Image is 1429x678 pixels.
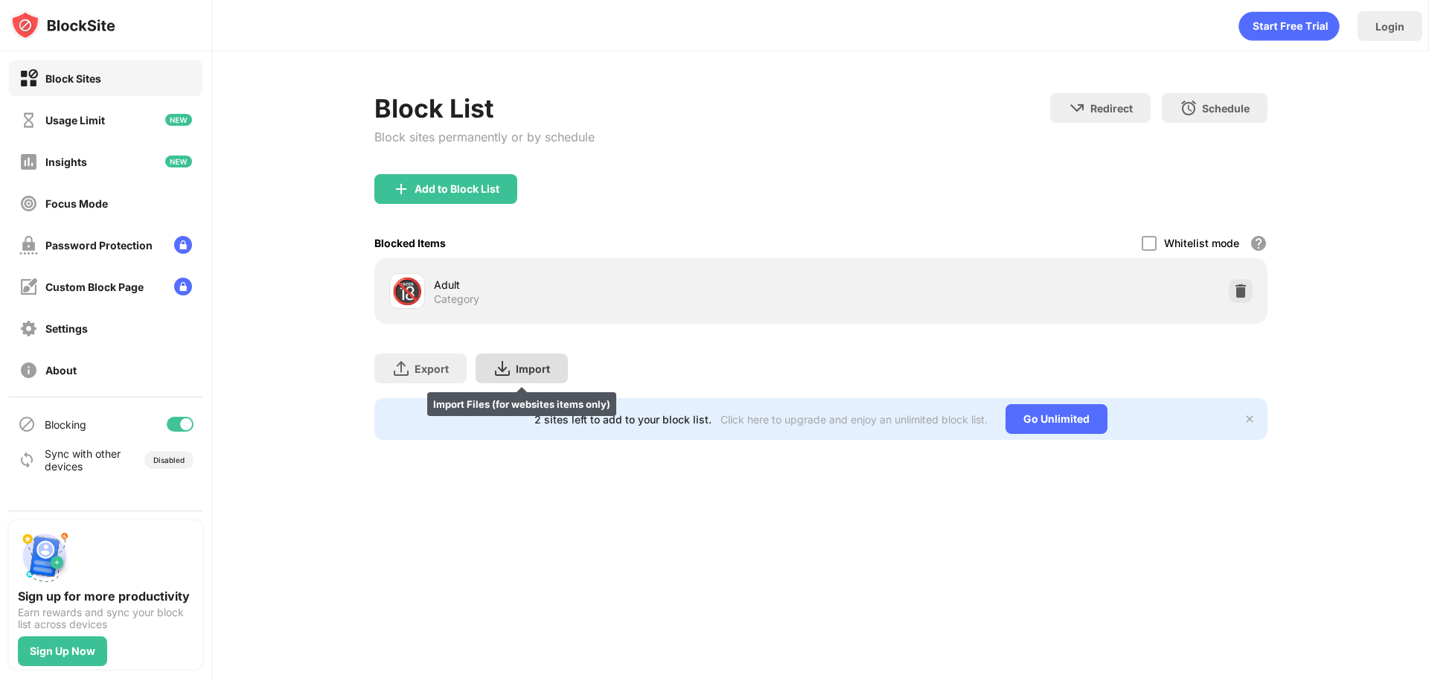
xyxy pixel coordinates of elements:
[374,129,595,144] div: Block sites permanently or by schedule
[10,10,115,40] img: logo-blocksite.svg
[1238,11,1340,41] div: animation
[19,153,38,171] img: insights-off.svg
[45,197,108,210] div: Focus Mode
[434,292,479,306] div: Category
[18,589,194,604] div: Sign up for more productivity
[427,392,616,416] div: Import Files (for websites items only)
[153,455,185,464] div: Disabled
[374,93,595,124] div: Block List
[174,236,192,254] img: lock-menu.svg
[374,237,446,249] div: Blocked Items
[1006,404,1107,434] div: Go Unlimited
[18,529,71,583] img: push-signup.svg
[19,69,38,88] img: block-on.svg
[45,114,105,127] div: Usage Limit
[1202,102,1250,115] div: Schedule
[19,111,38,129] img: time-usage-off.svg
[45,418,86,431] div: Blocking
[18,451,36,469] img: sync-icon.svg
[415,362,449,375] div: Export
[1244,413,1256,425] img: x-button.svg
[415,183,499,195] div: Add to Block List
[720,413,988,426] div: Click here to upgrade and enjoy an unlimited block list.
[45,447,121,473] div: Sync with other devices
[1375,20,1404,33] div: Login
[534,413,712,426] div: 2 sites left to add to your block list.
[1090,102,1133,115] div: Redirect
[19,236,38,255] img: password-protection-off.svg
[19,361,38,380] img: about-off.svg
[18,607,194,630] div: Earn rewards and sync your block list across devices
[165,114,192,126] img: new-icon.svg
[19,278,38,296] img: customize-block-page-off.svg
[516,362,550,375] div: Import
[30,645,95,657] div: Sign Up Now
[18,415,36,433] img: blocking-icon.svg
[19,194,38,213] img: focus-off.svg
[45,364,77,377] div: About
[434,277,821,292] div: Adult
[1164,237,1239,249] div: Whitelist mode
[165,156,192,167] img: new-icon.svg
[45,156,87,168] div: Insights
[45,239,153,252] div: Password Protection
[45,72,101,85] div: Block Sites
[45,281,144,293] div: Custom Block Page
[391,276,423,307] div: 🔞
[45,322,88,335] div: Settings
[174,278,192,295] img: lock-menu.svg
[19,319,38,338] img: settings-off.svg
